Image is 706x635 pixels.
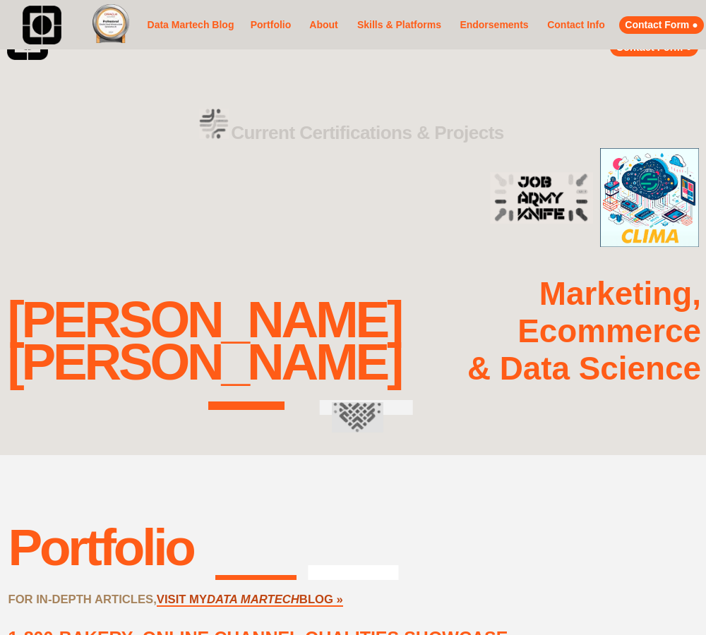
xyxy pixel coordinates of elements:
[539,276,701,312] strong: Marketing,
[619,16,704,34] a: Contact Form ●
[305,16,342,34] a: About
[467,351,701,387] strong: & Data Science
[517,313,701,349] strong: Ecommerce
[231,122,504,143] strong: Current Certifications & Projects
[8,518,193,576] div: Portfolio
[353,10,445,41] a: Skills & Platforms
[207,593,299,607] a: DATA MARTECH
[7,298,401,384] div: [PERSON_NAME] [PERSON_NAME]
[299,593,343,607] a: BLOG »
[145,5,237,45] a: Data Martech Blog
[456,16,532,34] a: Endorsements
[543,16,609,34] a: Contact Info
[247,10,294,41] a: Portfolio
[157,593,207,607] a: VISIT MY
[635,567,706,635] iframe: Chat Widget
[8,593,156,606] strong: FOR IN-DEPTH ARTICLES,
